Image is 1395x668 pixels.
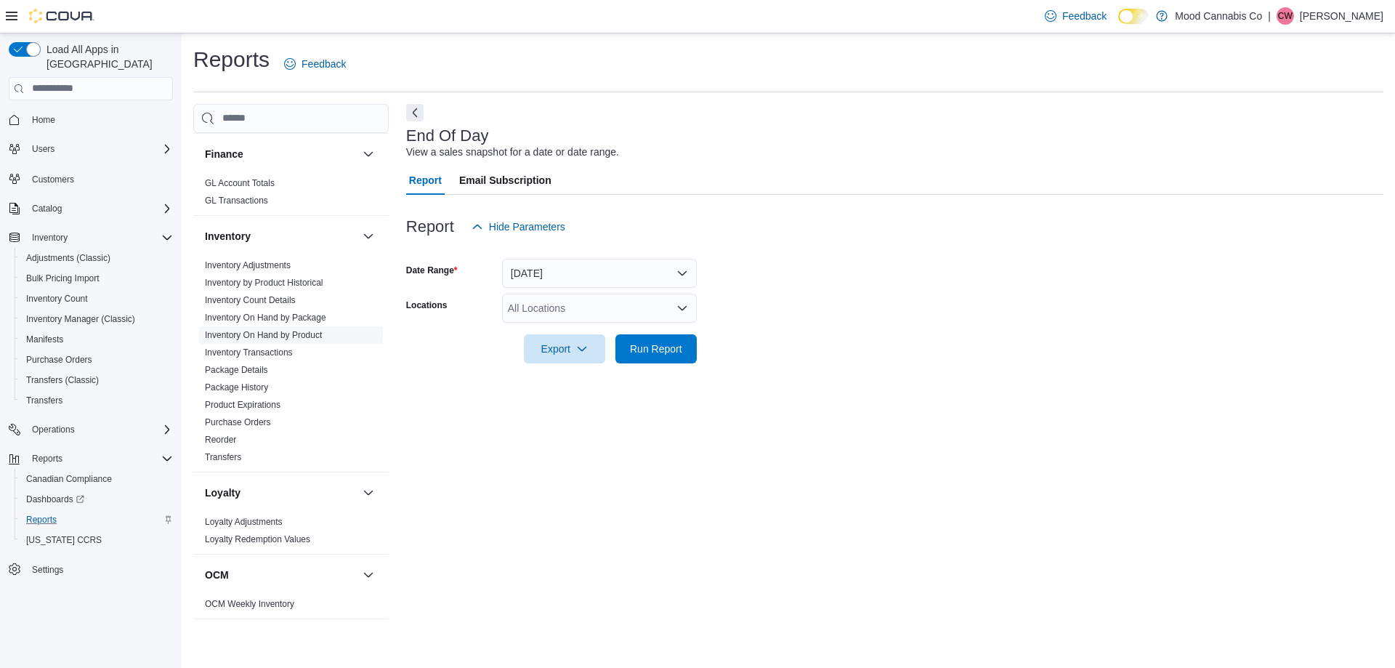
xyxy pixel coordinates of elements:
[533,334,597,363] span: Export
[26,252,110,264] span: Adjustments (Classic)
[15,268,179,289] button: Bulk Pricing Import
[32,232,68,244] span: Inventory
[205,294,296,306] span: Inventory Count Details
[205,534,310,545] span: Loyalty Redemption Values
[360,566,377,584] button: OCM
[193,513,389,554] div: Loyalty
[489,220,565,234] span: Hide Parameters
[20,392,173,409] span: Transfers
[20,351,98,369] a: Purchase Orders
[26,229,73,246] button: Inventory
[32,453,62,464] span: Reports
[20,511,173,528] span: Reports
[15,289,179,309] button: Inventory Count
[193,257,389,472] div: Inventory
[32,564,63,576] span: Settings
[15,370,179,390] button: Transfers (Classic)
[26,169,173,188] span: Customers
[26,171,80,188] a: Customers
[205,486,240,500] h3: Loyalty
[205,364,268,376] span: Package Details
[26,473,112,485] span: Canadian Compliance
[205,632,357,647] button: Pricing
[29,9,94,23] img: Cova
[205,400,280,410] a: Product Expirations
[406,265,458,276] label: Date Range
[205,382,268,393] a: Package History
[20,470,118,488] a: Canadian Compliance
[205,259,291,271] span: Inventory Adjustments
[3,139,179,159] button: Users
[20,531,173,549] span: Washington CCRS
[676,302,688,314] button: Open list of options
[41,42,173,71] span: Load All Apps in [GEOGRAPHIC_DATA]
[406,104,424,121] button: Next
[205,147,243,161] h3: Finance
[3,559,179,580] button: Settings
[20,290,173,307] span: Inventory Count
[205,434,236,446] span: Reorder
[26,200,68,217] button: Catalog
[20,371,173,389] span: Transfers (Classic)
[205,313,326,323] a: Inventory On Hand by Package
[15,350,179,370] button: Purchase Orders
[26,494,84,505] span: Dashboards
[20,392,68,409] a: Transfers
[360,631,377,648] button: Pricing
[26,421,173,438] span: Operations
[15,329,179,350] button: Manifests
[3,419,179,440] button: Operations
[32,174,74,185] span: Customers
[15,469,179,489] button: Canadian Compliance
[524,334,605,363] button: Export
[205,329,322,341] span: Inventory On Hand by Product
[32,203,62,214] span: Catalog
[20,270,173,287] span: Bulk Pricing Import
[26,293,88,305] span: Inventory Count
[26,514,57,526] span: Reports
[205,632,239,647] h3: Pricing
[205,417,271,427] a: Purchase Orders
[205,382,268,393] span: Package History
[15,530,179,550] button: [US_STATE] CCRS
[26,334,63,345] span: Manifests
[26,374,99,386] span: Transfers (Classic)
[205,516,283,528] span: Loyalty Adjustments
[26,200,173,217] span: Catalog
[26,395,62,406] span: Transfers
[1277,7,1294,25] div: Cory Waldron
[1039,1,1112,31] a: Feedback
[615,334,697,363] button: Run Report
[502,259,697,288] button: [DATE]
[205,599,294,609] a: OCM Weekly Inventory
[20,310,141,328] a: Inventory Manager (Classic)
[406,127,489,145] h3: End Of Day
[3,198,179,219] button: Catalog
[205,260,291,270] a: Inventory Adjustments
[409,166,442,195] span: Report
[459,166,551,195] span: Email Subscription
[205,365,268,375] a: Package Details
[26,140,173,158] span: Users
[3,448,179,469] button: Reports
[205,295,296,305] a: Inventory Count Details
[205,178,275,188] a: GL Account Totals
[205,347,293,358] span: Inventory Transactions
[193,45,270,74] h1: Reports
[20,310,173,328] span: Inventory Manager (Classic)
[360,228,377,245] button: Inventory
[205,568,357,582] button: OCM
[20,249,116,267] a: Adjustments (Classic)
[406,145,619,160] div: View a sales snapshot for a date or date range.
[15,309,179,329] button: Inventory Manager (Classic)
[1300,7,1383,25] p: [PERSON_NAME]
[20,371,105,389] a: Transfers (Classic)
[15,510,179,530] button: Reports
[205,452,241,462] a: Transfers
[26,421,81,438] button: Operations
[205,196,268,206] a: GL Transactions
[205,598,294,610] span: OCM Weekly Inventory
[360,145,377,163] button: Finance
[20,270,105,287] a: Bulk Pricing Import
[205,229,357,244] button: Inventory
